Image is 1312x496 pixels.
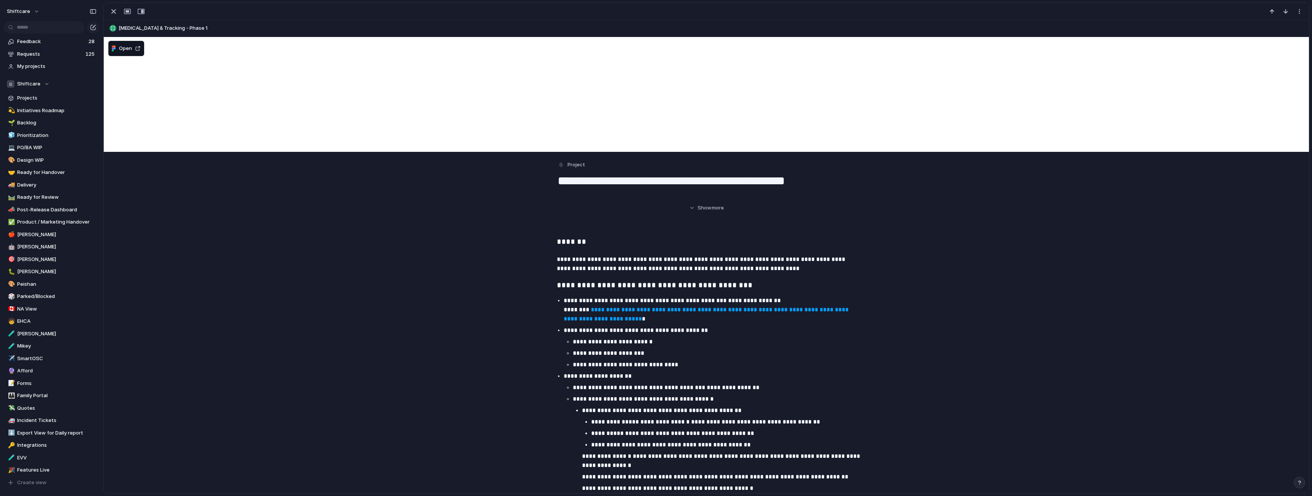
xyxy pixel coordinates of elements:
a: 👪Family Portal [4,390,99,401]
button: 💫 [7,107,14,114]
div: 🧒EHCA [4,316,99,327]
a: 🐛[PERSON_NAME] [4,266,99,277]
div: 🔑 [8,441,13,450]
button: 💸 [7,404,14,412]
a: 🧪EVV [4,452,99,464]
div: ✈️ [8,354,13,363]
button: 🤝 [7,169,14,176]
a: 🌱Backlog [4,117,99,129]
div: ⬇️ [8,428,13,437]
div: 🎯 [8,255,13,264]
button: 🧪 [7,454,14,462]
span: Show [698,204,711,212]
a: 🛤️Ready for Review [4,192,99,203]
button: Shiftcare [4,78,99,90]
span: Export View for Daily report [17,429,96,437]
span: EVV [17,454,96,462]
span: Shiftcare [17,80,40,88]
span: Quotes [17,404,96,412]
span: 125 [85,50,96,58]
div: 🧊Prioritization [4,130,99,141]
a: Projects [4,92,99,104]
button: ✅ [7,218,14,226]
div: 🎨Peishan [4,279,99,290]
a: 💫Initiatives Roadmap [4,105,99,116]
div: 🚚Delivery [4,179,99,191]
span: Create view [17,479,47,486]
span: Afford [17,367,96,375]
button: 🎨 [7,156,14,164]
span: Mikey [17,342,96,350]
a: ✅Product / Marketing Handover [4,216,99,228]
button: 🎨 [7,280,14,288]
a: 🧪Mikey [4,340,99,352]
button: 🎯 [7,256,14,263]
button: 🐛 [7,268,14,275]
button: 🤖 [7,243,14,251]
button: 🛤️ [7,193,14,201]
div: 🎨 [8,280,13,288]
div: 🔮 [8,367,13,375]
div: 🍎 [8,230,13,239]
a: 🔑Integrations [4,440,99,451]
a: 🎲Parked/Blocked [4,291,99,302]
span: Incident Tickets [17,417,96,424]
button: 💻 [7,144,14,151]
div: 🐛 [8,267,13,276]
span: SmartOSC [17,355,96,362]
a: ⬇️Export View for Daily report [4,427,99,439]
button: 🎲 [7,293,14,300]
button: 🚚 [7,181,14,189]
div: 💫 [8,106,13,115]
div: 🎨 [8,156,13,164]
a: 🚑Incident Tickets [4,415,99,426]
div: 🎨Design WIP [4,155,99,166]
a: Feedback28 [4,36,99,47]
button: 🧪 [7,342,14,350]
button: ⬇️ [7,429,14,437]
div: 👪 [8,391,13,400]
div: 🇨🇦 [8,304,13,313]
button: 🌱 [7,119,14,127]
div: 🧪 [8,329,13,338]
span: Post-Release Dashboard [17,206,96,214]
button: ✈️ [7,355,14,362]
div: 🛤️ [8,193,13,202]
div: 🤝 [8,168,13,177]
a: ✈️SmartOSC [4,353,99,364]
span: [PERSON_NAME] [17,330,96,338]
span: Ready for Handover [17,169,96,176]
button: 🎉 [7,466,14,474]
div: 🍎[PERSON_NAME] [4,229,99,240]
button: 📝 [7,380,14,387]
button: Project [556,159,587,171]
div: 🧪 [8,453,13,462]
a: Requests125 [4,48,99,60]
div: 📣Post-Release Dashboard [4,204,99,216]
span: [MEDICAL_DATA] & Tracking - Phase 1 [119,24,1306,32]
div: 🤖 [8,243,13,251]
a: 📝Forms [4,378,99,389]
a: My projects [4,61,99,72]
button: 📣 [7,206,14,214]
div: 🧪 [8,342,13,351]
a: 💸Quotes [4,403,99,414]
a: 🤝Ready for Handover [4,167,99,178]
div: 📣 [8,205,13,214]
span: Ready for Review [17,193,96,201]
span: Peishan [17,280,96,288]
div: 🔮Afford [4,365,99,377]
a: 🤖[PERSON_NAME] [4,241,99,253]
